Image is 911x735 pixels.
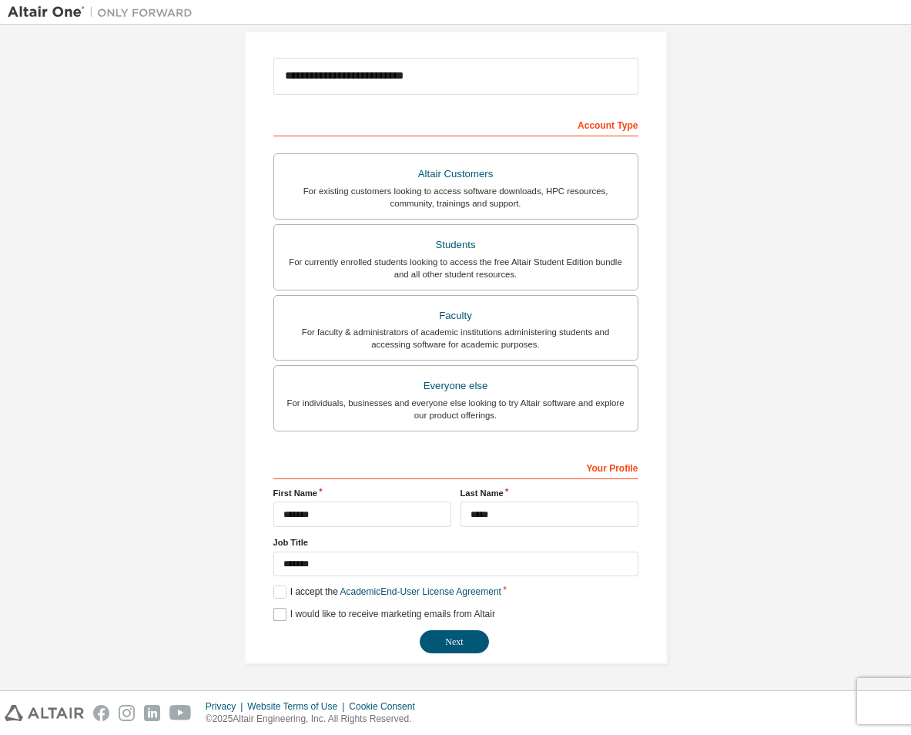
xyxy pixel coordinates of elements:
[283,326,628,351] div: For faculty & administrators of academic institutions administering students and accessing softwa...
[206,700,247,713] div: Privacy
[283,375,628,397] div: Everyone else
[273,487,451,499] label: First Name
[273,455,638,479] div: Your Profile
[283,397,628,421] div: For individuals, businesses and everyone else looking to try Altair software and explore our prod...
[273,608,495,621] label: I would like to receive marketing emails from Altair
[283,185,628,210] div: For existing customers looking to access software downloads, HPC resources, community, trainings ...
[283,305,628,327] div: Faculty
[283,163,628,185] div: Altair Customers
[420,630,489,653] button: Next
[5,705,84,721] img: altair_logo.svg
[273,586,501,599] label: I accept the
[273,536,638,549] label: Job Title
[144,705,160,721] img: linkedin.svg
[247,700,349,713] div: Website Terms of Use
[8,5,200,20] img: Altair One
[461,487,638,499] label: Last Name
[283,256,628,280] div: For currently enrolled students looking to access the free Altair Student Edition bundle and all ...
[93,705,109,721] img: facebook.svg
[273,112,638,136] div: Account Type
[349,700,424,713] div: Cookie Consent
[206,713,424,726] p: © 2025 Altair Engineering, Inc. All Rights Reserved.
[119,705,135,721] img: instagram.svg
[283,234,628,256] div: Students
[169,705,192,721] img: youtube.svg
[340,586,501,597] a: Academic End-User License Agreement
